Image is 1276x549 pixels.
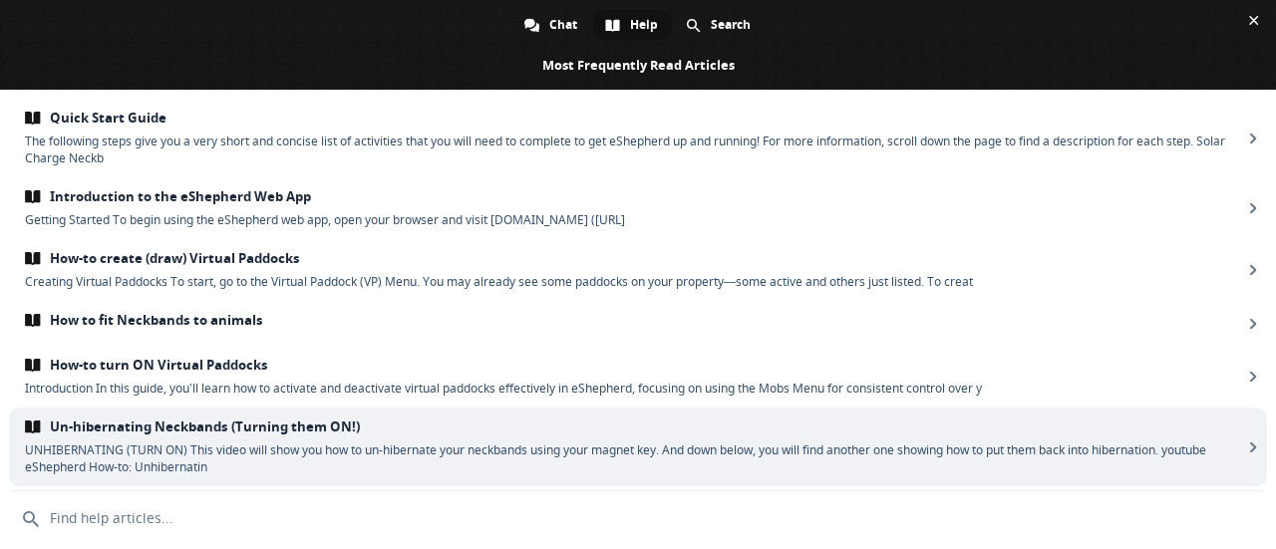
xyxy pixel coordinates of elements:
span: Introduction to the eShepherd Web App [25,188,1242,205]
a: Un-hibernating Neckbands (Turning them ON!)UNHIBERNATING (TURN ON) This video will show you how t... [9,408,1267,486]
a: How-to create (draw) Virtual PaddocksCreating Virtual Paddocks To start, go to the Virtual Paddoc... [9,239,1267,301]
span: Un-hibernating Neckbands (Turning them ON!) [25,418,1242,435]
span: Search [711,10,751,40]
span: Introduction In this guide, you’ll learn how to activate and deactivate virtual paddocks effectiv... [25,380,1242,397]
a: Quick Start GuideThe following steps give you a very short and concise list of activities that yo... [9,99,1267,177]
input: Find help articles... [12,491,1264,545]
span: Help [630,10,658,40]
div: Search [674,10,765,40]
span: How to fit Neckbands to animals [25,312,1242,329]
span: The following steps give you a very short and concise list of activities that you will need to co... [25,133,1242,166]
a: How to fit Neckbands to animals [9,301,1267,346]
span: How-to turn ON Virtual Paddocks [25,357,1242,374]
div: Chat [512,10,591,40]
span: Chat [549,10,577,40]
div: Help [593,10,672,40]
span: Quick Start Guide [25,110,1242,127]
span: Getting Started To begin using the eShepherd web app, open your browser and visit [DOMAIN_NAME] (... [25,211,1242,228]
span: UNHIBERNATING (TURN ON) This video will show you how to un-hibernate your neckbands using your ma... [25,441,1242,475]
a: How-to turn ON Virtual PaddocksIntroduction In this guide, you’ll learn how to activate and deact... [9,346,1267,408]
span: Close chat [1243,10,1264,31]
span: How-to create (draw) Virtual Paddocks [25,250,1242,267]
a: Introduction to the eShepherd Web AppGetting Started To begin using the eShepherd web app, open y... [9,177,1267,239]
span: Creating Virtual Paddocks To start, go to the Virtual Paddock (VP) Menu. You may already see some... [25,273,1242,290]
